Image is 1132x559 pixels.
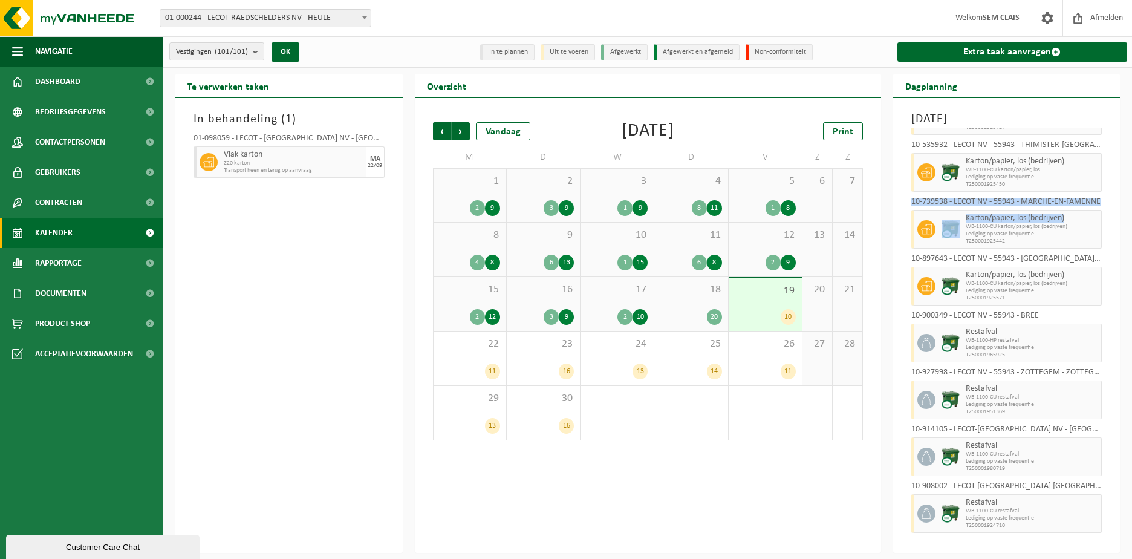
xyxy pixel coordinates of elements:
span: Documenten [35,278,86,309]
span: 10 [587,229,648,242]
div: 14 [707,364,722,379]
span: 16 [513,283,574,296]
span: WB-1100-CU restafval [966,508,1099,515]
div: 3 [544,309,559,325]
span: 29 [440,392,500,405]
div: 8 [781,200,796,216]
li: In te plannen [480,44,535,60]
span: Product Shop [35,309,90,339]
div: 8 [692,200,707,216]
div: 8 [707,255,722,270]
button: Vestigingen(101/101) [169,42,264,60]
div: 1 [766,200,781,216]
span: 17 [587,283,648,296]
span: Contracten [35,188,82,218]
span: T250001925571 [966,295,1099,302]
div: 10-927998 - LECOT NV - 55943 - ZOTTEGEM - ZOTTEGEM [911,368,1102,381]
div: 10 [633,309,648,325]
span: 4 [660,175,721,188]
span: WB-1100-CU karton/papier, los (bedrijven) [966,280,1099,287]
div: 6 [692,255,707,270]
span: 5 [735,175,796,188]
span: Karton/papier, los (bedrijven) [966,157,1099,166]
span: WB-1100-HP restafval [966,337,1099,344]
span: Dashboard [35,67,80,97]
h2: Overzicht [415,74,478,97]
span: WB-1100-CU karton/papier, los [966,166,1099,174]
span: Restafval [966,441,1099,451]
div: 11 [707,200,722,216]
span: 28 [839,338,856,351]
img: WB-1100-CU [942,448,960,466]
div: 9 [633,200,648,216]
span: T250001924710 [966,522,1099,529]
strong: SEM CLAIS [983,13,1020,22]
span: 13 [808,229,826,242]
h3: [DATE] [911,110,1102,128]
div: 9 [485,200,500,216]
td: Z [833,146,863,168]
div: 10-535932 - LECOT NV - 55943 - THIMISTER-[GEOGRAPHIC_DATA] [911,141,1102,153]
div: 13 [559,255,574,270]
span: Transport heen en terug op aanvraag [224,167,363,174]
span: 1 [440,175,500,188]
span: 8 [440,229,500,242]
div: 16 [559,364,574,379]
span: Restafval [966,498,1099,508]
span: 01-000244 - LECOT-RAEDSCHELDERS NV - HEULE [160,9,371,27]
span: 7 [839,175,856,188]
div: MA [370,155,380,163]
div: 9 [559,309,574,325]
h2: Te verwerken taken [175,74,281,97]
span: 27 [808,338,826,351]
td: M [433,146,507,168]
span: T250001980719 [966,465,1099,472]
a: Extra taak aanvragen [897,42,1128,62]
div: 2 [766,255,781,270]
li: Uit te voeren [541,44,595,60]
div: Vandaag [476,122,530,140]
div: 2 [470,200,485,216]
span: 3 [587,175,648,188]
span: T250001925450 [966,181,1099,188]
div: 10-908002 - LECOT-[GEOGRAPHIC_DATA] [GEOGRAPHIC_DATA] - [GEOGRAPHIC_DATA] [GEOGRAPHIC_DATA] - [GE... [911,482,1102,494]
div: 10-900349 - LECOT NV - 55943 - BREE [911,312,1102,324]
div: 8 [485,255,500,270]
span: Vlak karton [224,150,363,160]
td: D [507,146,581,168]
span: 9 [513,229,574,242]
span: 2 [513,175,574,188]
span: Volgende [452,122,470,140]
span: 22 [440,338,500,351]
img: WB-1100-CU [942,505,960,523]
td: V [729,146,802,168]
div: 6 [544,255,559,270]
span: 14 [839,229,856,242]
div: 2 [617,309,633,325]
li: Afgewerkt en afgemeld [654,44,740,60]
span: Rapportage [35,248,82,278]
div: 15 [633,255,648,270]
span: Lediging op vaste frequentie [966,401,1099,408]
img: WB-1100-CU [942,277,960,295]
span: Vestigingen [176,43,248,61]
div: 20 [707,309,722,325]
span: Bedrijfsgegevens [35,97,106,127]
img: WB-1100-CU [942,163,960,181]
span: Vorige [433,122,451,140]
span: Karton/papier, los (bedrijven) [966,270,1099,280]
span: Z20 karton [224,160,363,167]
span: Restafval [966,384,1099,394]
span: Gebruikers [35,157,80,188]
span: Contactpersonen [35,127,105,157]
span: Lediging op vaste frequentie [966,287,1099,295]
span: 26 [735,338,796,351]
span: 18 [660,283,721,296]
span: 1 [285,113,292,125]
img: WB-1100-CU [942,391,960,409]
div: 11 [485,364,500,379]
img: WB-1100-CU [942,334,960,352]
span: Navigatie [35,36,73,67]
span: Print [833,127,853,137]
div: 1 [617,200,633,216]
